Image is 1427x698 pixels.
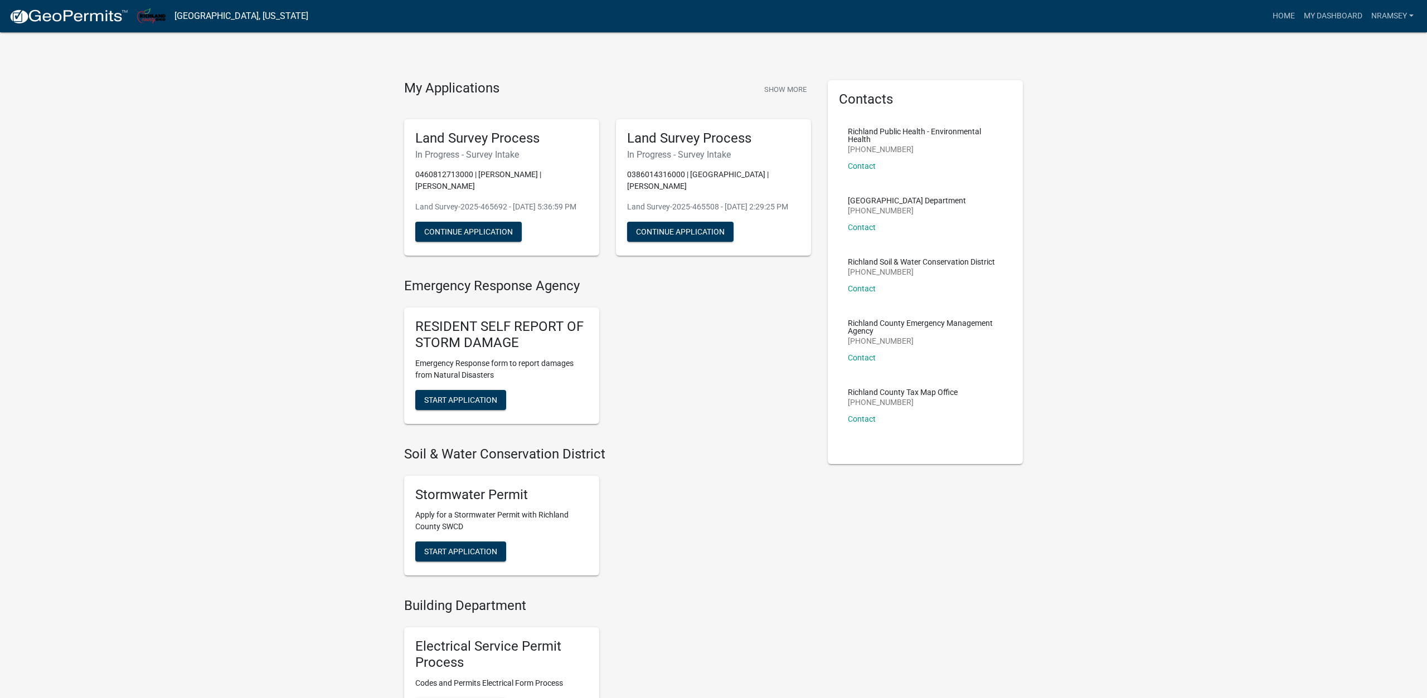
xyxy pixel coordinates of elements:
h5: Electrical Service Permit Process [415,638,588,671]
p: [GEOGRAPHIC_DATA] Department [848,197,966,204]
a: Contact [848,223,876,232]
a: nramsey [1367,6,1418,27]
p: Richland Soil & Water Conservation District [848,258,995,266]
h5: Land Survey Process [627,130,800,147]
span: Start Application [424,547,497,556]
p: Emergency Response form to report damages from Natural Disasters [415,358,588,381]
h6: In Progress - Survey Intake [627,149,800,160]
button: Start Application [415,541,506,562]
a: Home [1268,6,1299,27]
button: Continue Application [415,222,522,242]
a: Contact [848,353,876,362]
h4: Emergency Response Agency [404,278,811,294]
h5: Contacts [839,91,1012,108]
p: Richland County Tax Map Office [848,388,958,396]
p: [PHONE_NUMBER] [848,337,1003,345]
p: Land Survey-2025-465692 - [DATE] 5:36:59 PM [415,201,588,213]
button: Continue Application [627,222,734,242]
h4: Building Department [404,598,811,614]
a: My Dashboard [1299,6,1367,27]
h4: Soil & Water Conservation District [404,446,811,462]
h4: My Applications [404,80,499,97]
p: [PHONE_NUMBER] [848,398,958,406]
a: Contact [848,284,876,293]
p: Land Survey-2025-465508 - [DATE] 2:29:25 PM [627,201,800,213]
p: 0460812713000 | [PERSON_NAME] | [PERSON_NAME] [415,169,588,192]
a: Contact [848,162,876,170]
h6: In Progress - Survey Intake [415,149,588,160]
img: Richland County, Ohio [137,8,166,23]
button: Show More [760,80,811,99]
p: [PHONE_NUMBER] [848,145,1003,153]
p: Richland Public Health - Environmental Health [848,128,1003,143]
button: Start Application [415,390,506,410]
p: 0386014316000 | [GEOGRAPHIC_DATA] | [PERSON_NAME] [627,169,800,192]
h5: Land Survey Process [415,130,588,147]
p: Apply for a Stormwater Permit with Richland County SWCD [415,509,588,533]
p: [PHONE_NUMBER] [848,207,966,214]
p: Richland County Emergency Management Agency [848,319,1003,335]
p: Codes and Permits Electrical Form Process [415,677,588,689]
p: [PHONE_NUMBER] [848,268,995,276]
a: Contact [848,414,876,423]
h5: Stormwater Permit [415,487,588,503]
a: [GEOGRAPHIC_DATA], [US_STATE] [174,7,308,26]
h5: RESIDENT SELF REPORT OF STORM DAMAGE [415,319,588,351]
span: Start Application [424,395,497,404]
